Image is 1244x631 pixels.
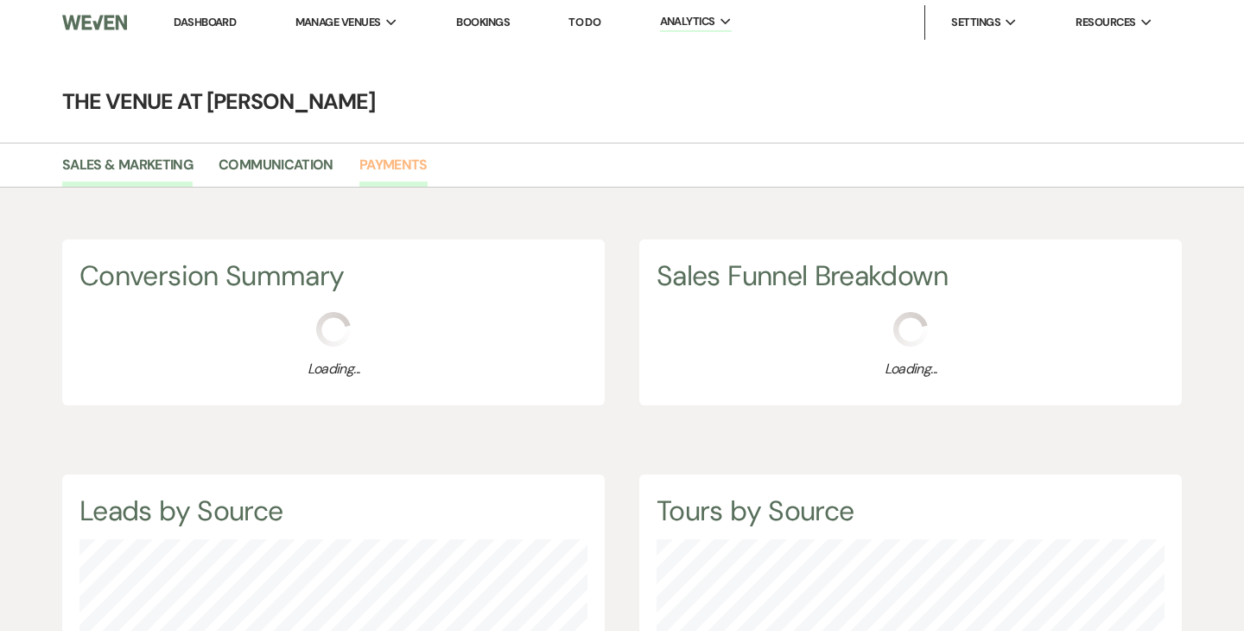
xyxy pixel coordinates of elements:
h4: Tours by Source [657,492,1165,531]
img: loading spinner [316,312,351,347]
h4: Conversion Summary [79,257,587,296]
span: Loading... [79,359,587,379]
img: Weven Logo [62,4,127,41]
span: Settings [951,14,1000,31]
span: Analytics [660,13,715,30]
h4: Leads by Source [79,492,587,531]
span: Loading... [657,359,1165,379]
a: To Do [568,15,600,29]
img: loading spinner [893,312,928,347]
span: Manage Venues [295,14,381,31]
h4: Sales Funnel Breakdown [657,257,1165,296]
a: Payments [359,154,428,187]
a: Sales & Marketing [62,154,193,187]
a: Bookings [456,15,510,29]
a: Communication [219,154,333,187]
span: Resources [1076,14,1135,31]
a: Dashboard [174,15,236,29]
